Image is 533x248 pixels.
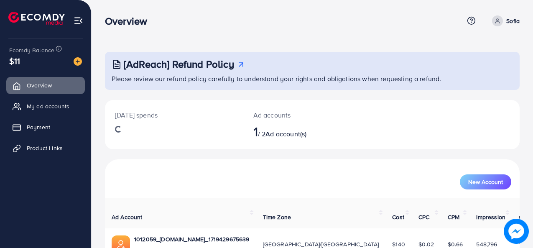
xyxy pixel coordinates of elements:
[460,174,511,189] button: New Account
[6,77,85,94] a: Overview
[265,129,306,138] span: Ad account(s)
[6,98,85,115] a: My ad accounts
[8,12,65,25] img: logo
[6,119,85,136] a: Payment
[9,55,20,67] span: $11
[263,213,291,221] span: Time Zone
[27,144,63,152] span: Product Links
[112,74,515,84] p: Please review our refund policy carefully to understand your rights and obligations when requesti...
[253,122,258,141] span: 1
[74,16,83,26] img: menu
[448,213,459,221] span: CPM
[253,123,337,139] h2: / 2
[468,179,503,185] span: New Account
[27,102,69,110] span: My ad accounts
[253,110,337,120] p: Ad accounts
[506,221,526,241] img: image
[476,213,505,221] span: Impression
[392,213,404,221] span: Cost
[74,57,82,66] img: image
[27,123,50,131] span: Payment
[9,46,54,54] span: Ecomdy Balance
[134,235,250,243] a: 1012059_[DOMAIN_NAME]_1719429675639
[489,15,520,26] a: Sofia
[115,110,233,120] p: [DATE] spends
[418,213,429,221] span: CPC
[112,213,143,221] span: Ad Account
[105,15,154,27] h3: Overview
[27,81,52,89] span: Overview
[6,140,85,156] a: Product Links
[124,58,234,70] h3: [AdReach] Refund Policy
[506,16,520,26] p: Sofia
